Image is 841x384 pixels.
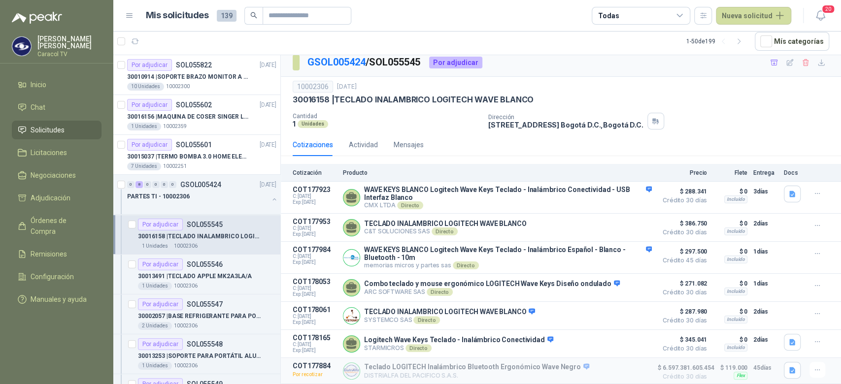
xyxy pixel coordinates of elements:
span: Exp: [DATE] [293,259,337,265]
p: 30016158 | TECLADO INALAMBRICO LOGITECH WAVE BLANCO [138,232,261,241]
p: $ 0 [713,246,747,257]
span: $ 271.082 [658,278,707,289]
span: $ 288.341 [658,186,707,197]
p: COT177984 [293,246,337,254]
span: Negociaciones [31,170,76,181]
button: 20 [811,7,829,25]
span: Crédito 30 días [658,346,707,352]
p: DISTRIALFA DEL PACIFICO S.A.S. [364,372,589,379]
div: Por adjudicar [138,298,183,310]
p: SOL055548 [187,341,223,348]
span: $ 345.041 [658,334,707,346]
div: 0 [169,181,176,188]
span: Configuración [31,271,74,282]
p: C&T SOLUCIONES SAS [364,227,526,235]
div: Directo [413,316,439,324]
p: 30013491 | TECLADO APPLE MK2A3LA/A [138,272,252,281]
span: Chat [31,102,45,113]
div: 0 [127,181,135,188]
span: Exp: [DATE] [293,348,337,353]
p: WAVE KEYS BLANCO Logitech Wave Keys Teclado - Inalámbrico Español - Blanco - Bluetooth - 10m [364,246,652,261]
p: SYSTEMCO SAS [364,316,535,324]
div: Directo [405,344,432,352]
div: 2 Unidades [138,322,172,330]
button: Mís categorías [755,32,829,51]
p: Combo teclado y mouse ergonómico LOGITECH Wave Keys Diseño ondulado [364,280,620,288]
a: Por adjudicarSOL05554830013253 |SOPORTE PARA PORTÁTIL ALUMINIO PLEGABLE1 Unidades10002306 [113,334,280,374]
p: Precio [658,169,707,176]
span: C: [DATE] [293,314,337,320]
div: 8 [135,181,143,188]
div: Mensajes [394,139,424,150]
div: Por adjudicar [429,57,482,68]
p: SOL055601 [176,141,212,148]
p: [DATE] [260,100,276,110]
span: Crédito 45 días [658,257,707,263]
p: WAVE KEYS BLANCO Logitech Wave Keys Teclado - Inalámbrico Conectividad - USB Interfaz Blanco [364,186,652,201]
span: Crédito 30 días [658,197,707,203]
a: Configuración [12,267,101,286]
a: Solicitudes [12,121,101,139]
p: 30002057 | BASE REFRIGERANTE PARA PORTATIL [138,312,261,321]
div: Incluido [724,288,747,295]
a: 0 8 0 0 0 0 GSOL005424[DATE] PARTES TI - 10002306 [127,179,278,210]
p: $ 0 [713,306,747,318]
div: 1 Unidades [138,242,172,250]
div: Por adjudicar [138,338,183,350]
p: [STREET_ADDRESS] Bogotá D.C. , Bogotá D.C. [488,121,643,129]
p: 10002251 [163,162,187,170]
div: 0 [161,181,168,188]
p: CMX LTDA [364,201,652,209]
span: Exp: [DATE] [293,320,337,325]
a: Órdenes de Compra [12,211,101,241]
span: C: [DATE] [293,286,337,291]
span: Órdenes de Compra [31,215,92,237]
p: TECLADO INALAMBRICO LOGITECH WAVE BLANCO [364,308,535,317]
p: ARC SOFTWARE SAS [364,288,620,296]
p: PARTES TI - 10002306 [127,192,190,201]
a: Por adjudicarSOL055602[DATE] 30016156 |MAQUINA DE COSER SINGER LCD C56551 Unidades10002359 [113,95,280,135]
span: 20 [821,4,835,14]
div: Unidades [298,120,328,128]
a: Por adjudicarSOL05554730002057 |BASE REFRIGERANTE PARA PORTATIL2 Unidades10002306 [113,294,280,334]
div: 1 Unidades [138,362,172,370]
div: Incluido [724,344,747,352]
img: Company Logo [343,363,360,379]
p: 30015037 | TERMO BOMBA 3.0 HOME ELEMENTS ACERO INOX [127,152,250,161]
p: 10002359 [163,123,187,130]
p: $ 0 [713,218,747,229]
p: SOL055546 [187,261,223,268]
div: Actividad [349,139,378,150]
p: SOL055822 [176,62,212,68]
p: 10002300 [166,83,190,91]
p: [DATE] [337,82,357,92]
button: Nueva solicitud [716,7,791,25]
p: memorias micros y partes sas [364,261,652,269]
span: Licitaciones [31,147,67,158]
a: Negociaciones [12,166,101,185]
div: Por adjudicar [138,219,183,230]
p: COT178053 [293,278,337,286]
p: COT178165 [293,334,337,342]
a: Remisiones [12,245,101,263]
span: Exp: [DATE] [293,199,337,205]
p: 30016156 | MAQUINA DE COSER SINGER LCD C5655 [127,112,250,122]
p: Logitech Wave Keys Teclado - Inalámbrico Conectividad [364,336,553,345]
a: Por adjudicarSOL05554530016158 |TECLADO INALAMBRICO LOGITECH WAVE BLANCO1 Unidades10002306 [113,215,280,255]
div: Por adjudicar [127,99,172,111]
p: SOL055545 [187,221,223,228]
span: Solicitudes [31,125,65,135]
p: COT177953 [293,218,337,225]
img: Company Logo [343,250,360,266]
p: 2 días [753,334,778,346]
span: 139 [217,10,236,22]
div: Incluido [724,227,747,235]
p: 1 [293,120,296,128]
a: GSOL005424 [307,56,366,68]
p: Cantidad [293,113,480,120]
a: Por adjudicarSOL055601[DATE] 30015037 |TERMO BOMBA 3.0 HOME ELEMENTS ACERO INOX7 Unidades10002251 [113,135,280,175]
p: 30016158 | TECLADO INALAMBRICO LOGITECH WAVE BLANCO [293,95,534,105]
p: 2 días [753,218,778,229]
span: Manuales y ayuda [31,294,87,305]
p: Dirección [488,114,643,121]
